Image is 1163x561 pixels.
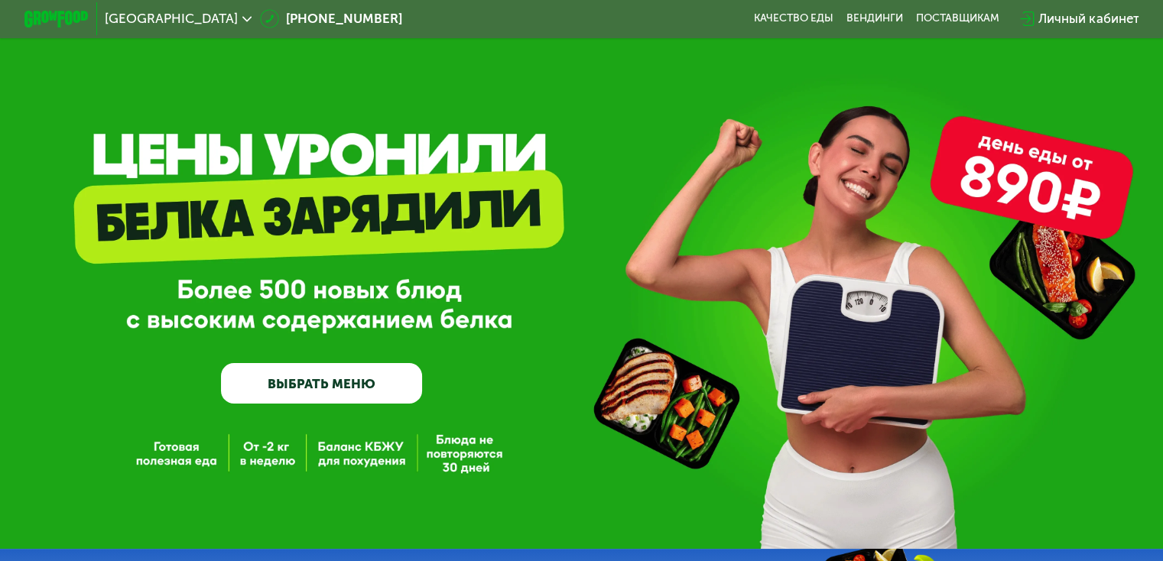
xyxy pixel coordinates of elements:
span: [GEOGRAPHIC_DATA] [105,12,238,25]
div: поставщикам [916,12,999,25]
a: Качество еды [754,12,833,25]
div: Личный кабинет [1038,9,1139,28]
a: ВЫБРАТЬ МЕНЮ [221,363,422,404]
a: Вендинги [846,12,903,25]
a: [PHONE_NUMBER] [260,9,402,28]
